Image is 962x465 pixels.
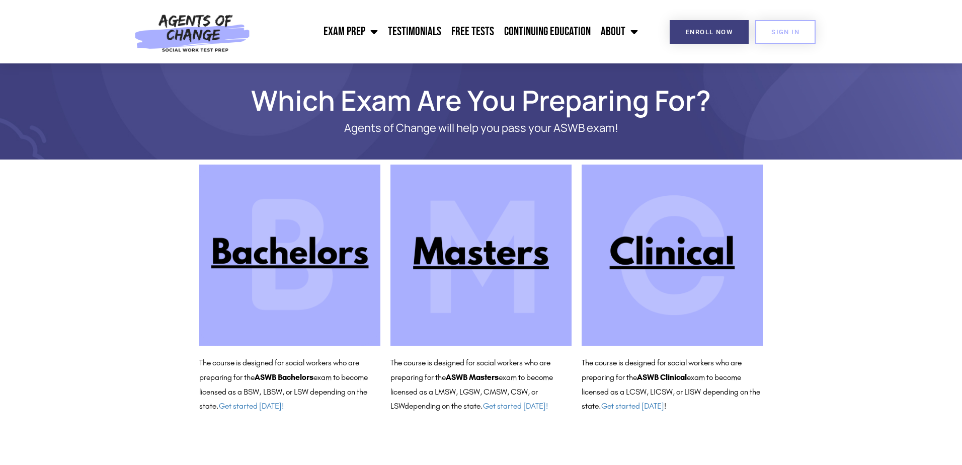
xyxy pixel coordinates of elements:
[194,89,768,112] h1: Which Exam Are You Preparing For?
[446,372,499,382] b: ASWB Masters
[599,401,666,411] span: . !
[255,372,313,382] b: ASWB Bachelors
[483,401,548,411] a: Get started [DATE]!
[596,19,643,44] a: About
[446,19,499,44] a: Free Tests
[771,29,799,35] span: SIGN IN
[637,372,687,382] b: ASWB Clinical
[582,356,763,414] p: The course is designed for social workers who are preparing for the exam to become licensed as a ...
[318,19,383,44] a: Exam Prep
[199,356,380,414] p: The course is designed for social workers who are preparing for the exam to become licensed as a ...
[405,401,548,411] span: depending on the state.
[670,20,749,44] a: Enroll Now
[219,401,284,411] a: Get started [DATE]!
[390,356,572,414] p: The course is designed for social workers who are preparing for the exam to become licensed as a ...
[499,19,596,44] a: Continuing Education
[755,20,816,44] a: SIGN IN
[686,29,733,35] span: Enroll Now
[234,122,728,134] p: Agents of Change will help you pass your ASWB exam!
[256,19,643,44] nav: Menu
[601,401,664,411] a: Get started [DATE]
[383,19,446,44] a: Testimonials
